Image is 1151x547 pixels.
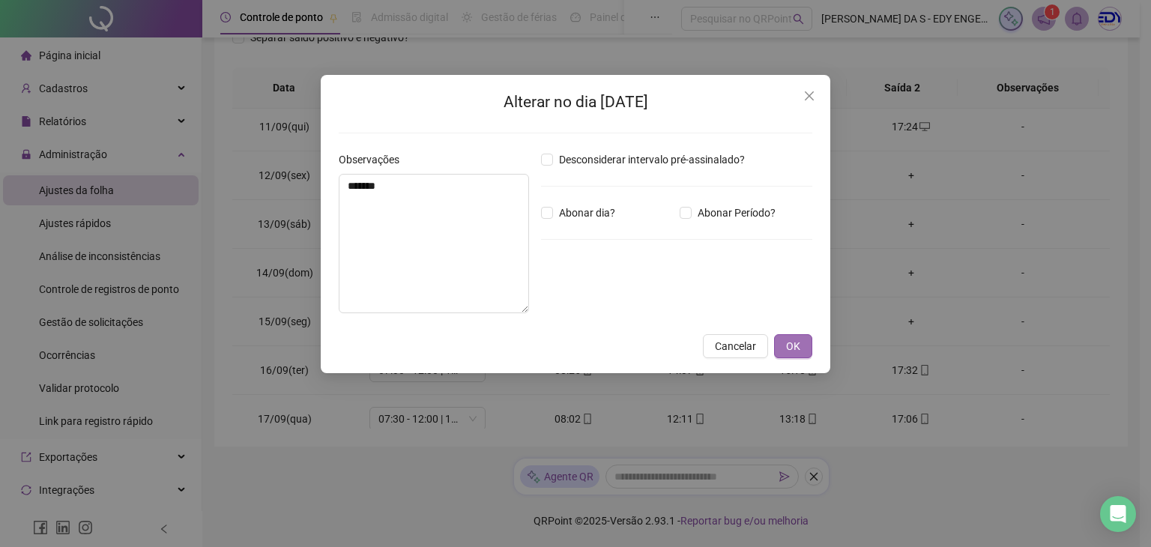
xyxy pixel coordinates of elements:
[797,84,821,108] button: Close
[715,338,756,354] span: Cancelar
[1100,496,1136,532] div: Open Intercom Messenger
[786,338,800,354] span: OK
[339,151,409,168] label: Observações
[553,205,621,221] span: Abonar dia?
[692,205,782,221] span: Abonar Período?
[803,90,815,102] span: close
[339,90,812,115] h2: Alterar no dia [DATE]
[553,151,751,168] span: Desconsiderar intervalo pré-assinalado?
[703,334,768,358] button: Cancelar
[774,334,812,358] button: OK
